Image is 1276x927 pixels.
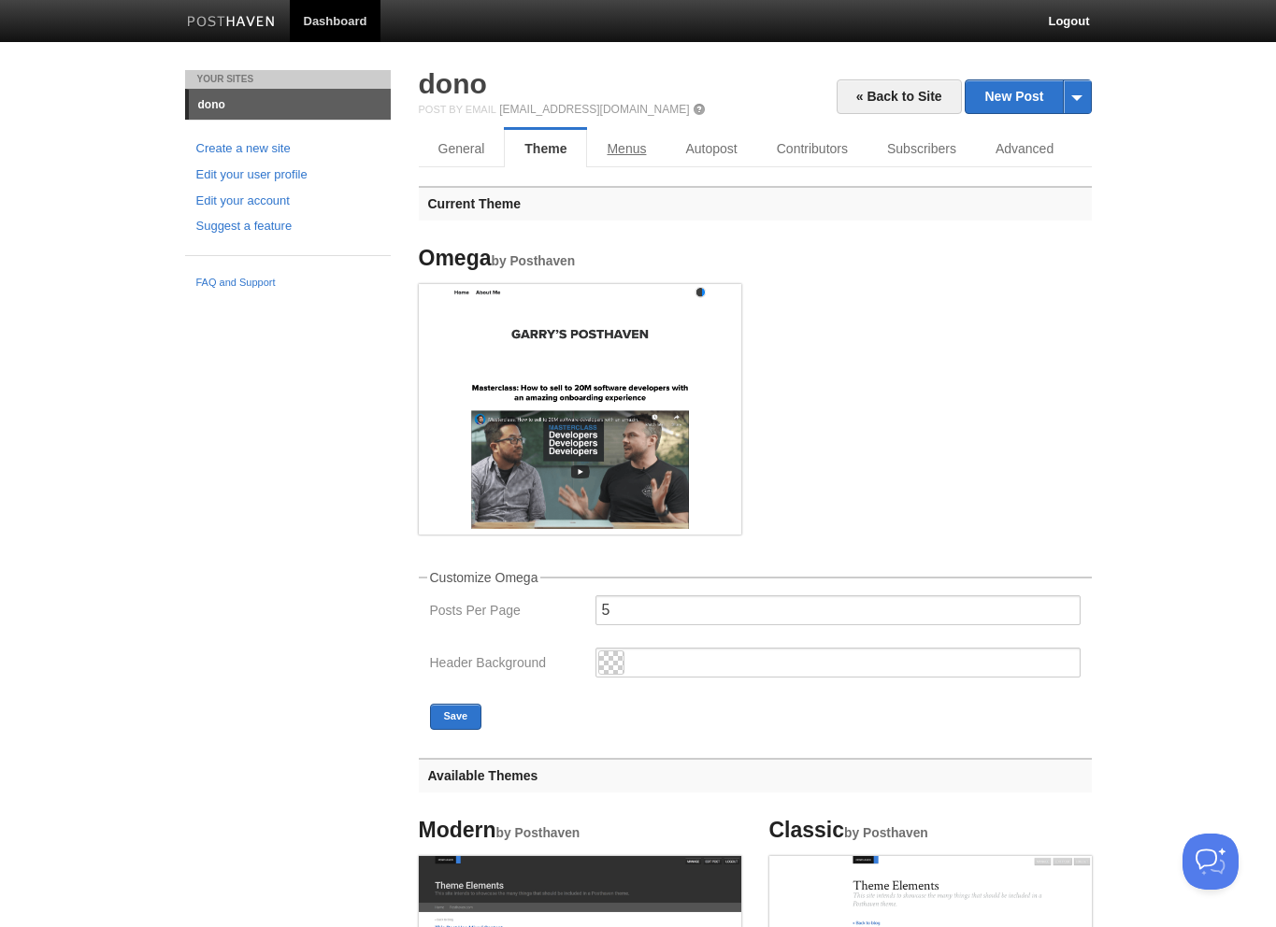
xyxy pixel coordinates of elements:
[419,130,505,167] a: General
[430,604,584,621] label: Posts Per Page
[837,79,962,114] a: « Back to Site
[189,90,391,120] a: dono
[419,186,1092,221] h3: Current Theme
[666,130,756,167] a: Autopost
[966,80,1090,113] a: New Post
[976,130,1073,167] a: Advanced
[757,130,867,167] a: Contributors
[496,826,581,840] small: by Posthaven
[1183,834,1239,890] iframe: Help Scout Beacon - Open
[419,819,741,842] h4: Modern
[187,16,276,30] img: Posthaven-bar
[769,819,1092,842] h4: Classic
[499,103,689,116] a: [EMAIL_ADDRESS][DOMAIN_NAME]
[844,826,928,840] small: by Posthaven
[430,704,482,730] button: Save
[430,656,584,674] label: Header Background
[196,165,380,185] a: Edit your user profile
[491,254,575,268] small: by Posthaven
[196,217,380,236] a: Suggest a feature
[419,284,741,529] img: Screenshot
[587,130,666,167] a: Menus
[419,247,741,270] h4: Omega
[419,104,496,115] span: Post by Email
[504,130,587,167] a: Theme
[867,130,976,167] a: Subscribers
[196,139,380,159] a: Create a new site
[427,571,541,584] legend: Customize Omega
[419,758,1092,792] h3: Available Themes
[196,275,380,292] a: FAQ and Support
[419,68,487,99] a: dono
[185,70,391,89] li: Your Sites
[196,192,380,211] a: Edit your account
